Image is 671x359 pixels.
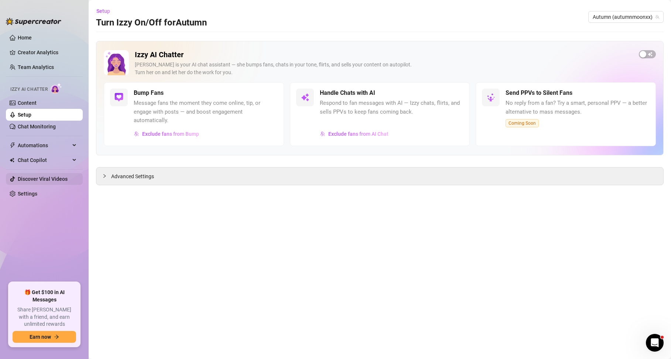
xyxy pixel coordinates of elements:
span: thunderbolt [10,142,16,148]
button: Exclude fans from AI Chat [320,128,389,140]
button: Exclude fans from Bump [134,128,199,140]
img: svg%3e [320,131,325,137]
a: Team Analytics [18,64,54,70]
h5: Send PPVs to Silent Fans [506,89,572,97]
span: No reply from a fan? Try a smart, personal PPV — a better alternative to mass messages. [506,99,650,116]
span: Autumn (autumnmoonxx) [593,11,659,23]
span: Izzy AI Chatter [10,86,48,93]
div: collapsed [102,172,111,180]
span: collapsed [102,174,107,178]
span: Advanced Settings [111,172,154,180]
button: Earn nowarrow-right [13,331,76,343]
span: Coming Soon [506,119,539,127]
span: Share [PERSON_NAME] with a friend, and earn unlimited rewards [13,306,76,328]
span: team [655,15,660,19]
span: Exclude fans from Bump [142,131,199,137]
span: arrow-right [54,334,59,339]
a: Discover Viral Videos [18,176,68,182]
span: Setup [96,8,110,14]
iframe: Intercom live chat [646,334,664,352]
span: Earn now [30,334,51,340]
img: svg%3e [301,93,309,102]
span: Message fans the moment they come online, tip, or engage with posts — and boost engagement automa... [134,99,278,125]
h5: Bump Fans [134,89,164,97]
div: [PERSON_NAME] is your AI chat assistant — she bumps fans, chats in your tone, flirts, and sells y... [135,61,633,76]
a: Creator Analytics [18,46,77,58]
a: Setup [18,112,31,118]
img: svg%3e [114,93,123,102]
button: Setup [96,5,116,17]
span: Exclude fans from AI Chat [328,131,388,137]
h2: Izzy AI Chatter [135,50,633,59]
a: Content [18,100,37,106]
span: Respond to fan messages with AI — Izzy chats, flirts, and sells PPVs to keep fans coming back. [320,99,464,116]
a: Home [18,35,32,41]
img: svg%3e [486,93,495,102]
span: Chat Copilot [18,154,70,166]
img: svg%3e [134,131,139,137]
h5: Handle Chats with AI [320,89,375,97]
img: Izzy AI Chatter [104,50,129,75]
span: 🎁 Get $100 in AI Messages [13,289,76,303]
img: AI Chatter [51,83,62,94]
h3: Turn Izzy On/Off for Autumn [96,17,207,29]
img: logo-BBDzfeDw.svg [6,18,61,25]
span: Automations [18,139,70,151]
a: Settings [18,191,37,197]
img: Chat Copilot [10,158,14,163]
a: Chat Monitoring [18,124,56,130]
